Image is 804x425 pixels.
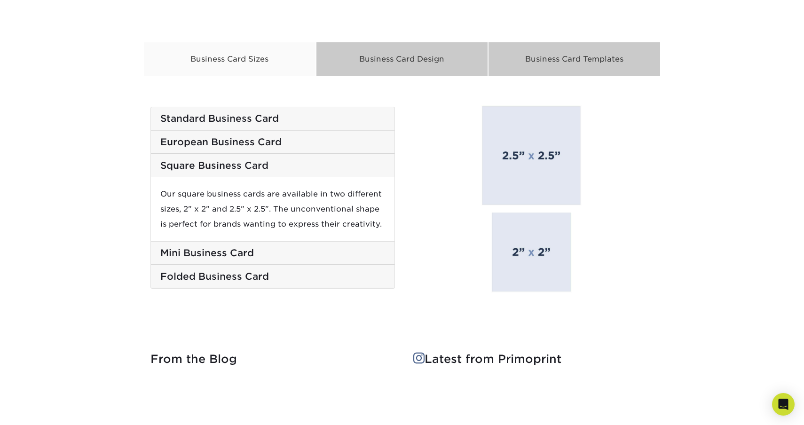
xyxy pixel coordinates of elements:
h5: Mini Business Card [160,247,385,259]
h5: European Business Card [160,136,385,148]
div: Business Card Templates [488,42,661,77]
h4: From the Blog [150,353,391,366]
h5: Folded Business Card [160,271,385,282]
div: Open Intercom Messenger [772,393,795,416]
h5: Square Business Card [160,160,385,171]
h5: Standard Business Card [160,113,385,124]
h4: Latest from Primoprint [413,353,654,366]
div: Our square business cards are available in two different sizes, 2" x 2" and 2.5" x 2.5". The unco... [151,177,394,241]
div: Business Card Design [316,42,489,77]
div: Business Card Sizes [143,42,316,77]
